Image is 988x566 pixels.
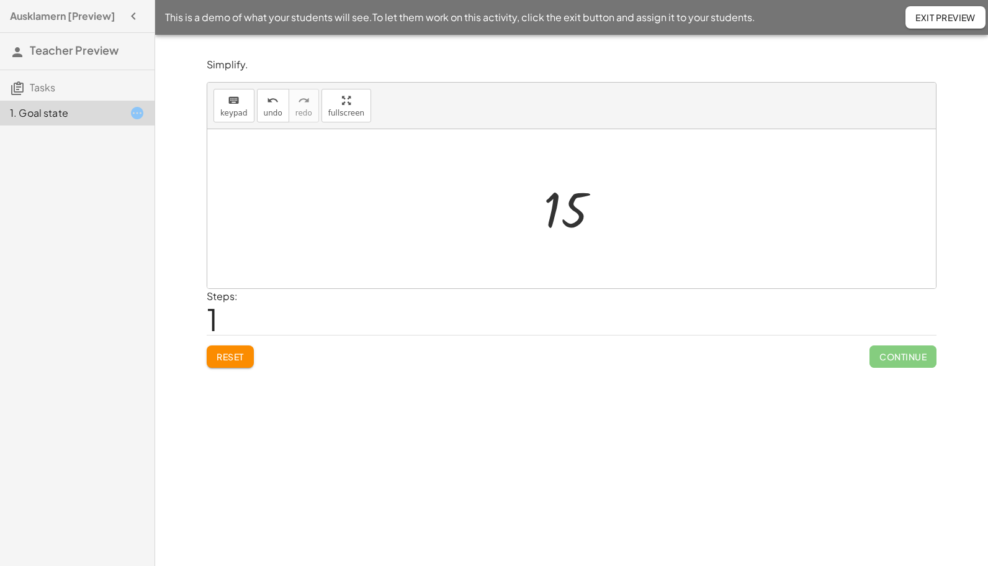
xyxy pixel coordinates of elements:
[915,12,976,23] span: Exit Preview
[295,109,312,117] span: redo
[130,106,145,121] i: Task started.
[257,89,289,122] button: undoundo
[228,93,240,108] i: keyboard
[264,109,282,117] span: undo
[267,93,279,108] i: undo
[213,89,254,122] button: keyboardkeypad
[220,109,248,117] span: keypad
[10,106,110,121] div: 1. Goal state
[321,89,371,122] button: fullscreen
[207,290,238,303] label: Steps:
[207,345,254,368] button: Reset
[905,6,986,29] button: Exit Preview
[30,81,55,94] span: Tasks
[217,351,244,362] span: Reset
[165,10,755,25] span: This is a demo of what your students will see. To let them work on this activity, click the exit ...
[207,300,218,338] span: 1
[289,89,319,122] button: redoredo
[30,43,119,57] span: Teacher Preview
[298,93,310,108] i: redo
[328,109,364,117] span: fullscreen
[10,9,115,24] h4: Ausklamern [Preview]
[207,58,936,72] p: Simplify.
